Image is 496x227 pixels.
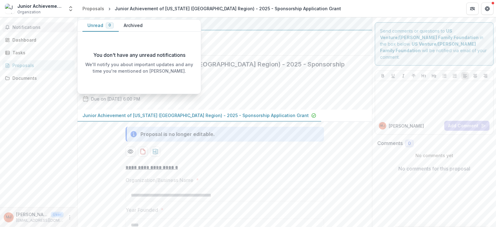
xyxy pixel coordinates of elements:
[5,4,15,14] img: Junior Achievement of Wisconsin (NE Region)
[2,22,75,32] button: Notifications
[82,20,367,27] div: US Venture/[PERSON_NAME] Family Foundation
[2,48,75,58] a: Tasks
[451,72,458,79] button: Ordered List
[12,62,70,69] div: Proposals
[82,20,119,32] button: Unread
[82,61,357,75] h2: Junior Achievement of [US_STATE] ([GEOGRAPHIC_DATA] Region) - 2025 - Sponsorship Application Grant
[410,72,417,79] button: Strike
[408,141,411,146] span: 0
[12,49,70,56] div: Tasks
[389,72,397,79] button: Underline
[17,9,41,15] span: Organization
[481,2,494,15] button: Get Help
[444,121,489,131] button: Add Comment
[80,4,107,13] a: Proposals
[115,5,341,12] div: Junior Achievement of [US_STATE] ([GEOGRAPHIC_DATA] Region) - 2025 - Sponsorship Application Grant
[138,147,148,157] button: download-proposal
[126,176,193,184] p: Organization/Business Name
[16,211,48,218] p: [PERSON_NAME]
[12,25,72,30] span: Notifications
[12,37,70,43] div: Dashboard
[12,75,70,81] div: Documents
[380,41,476,53] strong: US Venture/[PERSON_NAME] Family Foundation
[126,147,135,157] button: Preview 4224142e-dc31-42c2-a507-19ff12c87a6d-0.pdf
[82,112,309,119] p: Junior Achievement of [US_STATE] ([GEOGRAPHIC_DATA] Region) - 2025 - Sponsorship Application Grant
[80,4,343,13] nav: breadcrumb
[377,152,491,159] p: No comments yet
[150,147,160,157] button: download-proposal
[389,123,424,129] p: [PERSON_NAME]
[400,72,407,79] button: Italicize
[82,5,104,12] div: Proposals
[16,218,64,223] p: [EMAIL_ADDRESS][DOMAIN_NAME]
[482,72,489,79] button: Align Right
[430,72,438,79] button: Heading 2
[375,22,494,66] div: Send comments or questions to in the box below. will be notified via email of your comment.
[82,61,196,74] p: We'll notify you about important updates and any time you're mentioned on [PERSON_NAME].
[2,60,75,70] a: Proposals
[93,51,185,59] p: You don't have any unread notifications
[461,72,469,79] button: Align Left
[126,206,158,214] p: Year Founded
[379,72,387,79] button: Bold
[472,72,479,79] button: Align Center
[17,3,64,9] div: Junior Achievement of [US_STATE] ([GEOGRAPHIC_DATA] Region)
[420,72,427,79] button: Heading 1
[2,35,75,45] a: Dashboard
[6,215,11,219] div: Matt Juedes
[441,72,448,79] button: Bullet List
[66,2,75,15] button: Open entity switcher
[66,214,73,221] button: More
[91,96,140,102] p: Due on [DATE] 6:00 PM
[466,2,479,15] button: Partners
[51,212,64,217] p: User
[108,23,111,27] span: 0
[140,130,215,138] div: Proposal is no longer editable.
[119,20,148,32] button: Archived
[380,124,385,127] div: Matt Juedes
[398,165,470,172] p: No comments for this proposal
[377,140,403,146] h2: Comments
[2,73,75,83] a: Documents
